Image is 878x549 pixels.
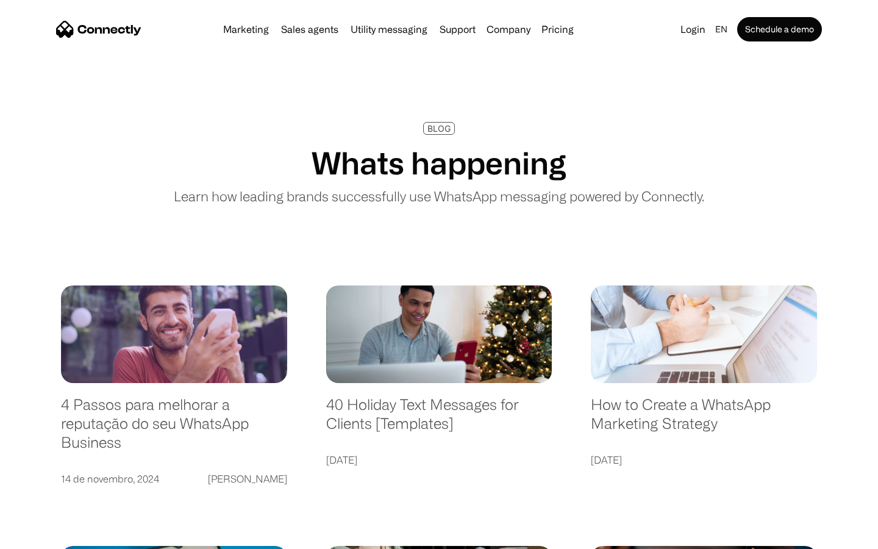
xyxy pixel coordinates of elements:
a: Marketing [218,24,274,34]
aside: Language selected: English [12,528,73,545]
a: Pricing [537,24,579,34]
h1: Whats happening [312,145,566,181]
div: 14 de novembro, 2024 [61,470,159,487]
div: [PERSON_NAME] [208,470,287,487]
p: Learn how leading brands successfully use WhatsApp messaging powered by Connectly. [174,186,704,206]
a: Sales agents [276,24,343,34]
a: 4 Passos para melhorar a reputação do seu WhatsApp Business [61,395,287,464]
a: Schedule a demo [737,17,822,41]
a: 40 Holiday Text Messages for Clients [Templates] [326,395,552,445]
div: [DATE] [326,451,357,468]
a: Utility messaging [346,24,432,34]
div: [DATE] [591,451,622,468]
div: Company [487,21,530,38]
a: How to Create a WhatsApp Marketing Strategy [591,395,817,445]
div: BLOG [427,124,451,133]
a: Support [435,24,480,34]
a: Login [676,21,710,38]
ul: Language list [24,528,73,545]
div: en [715,21,727,38]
